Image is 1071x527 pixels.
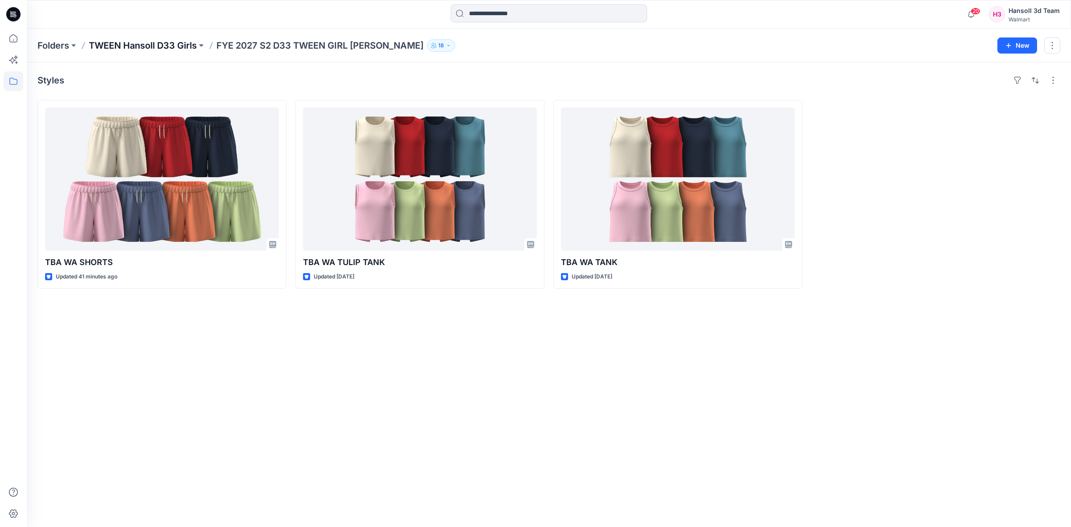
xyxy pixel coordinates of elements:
[216,39,423,52] p: FYE 2027 S2 D33 TWEEN GIRL [PERSON_NAME]
[1009,16,1060,23] div: Walmart
[303,108,537,251] a: TBA WA TULIP TANK
[56,272,117,282] p: Updated 41 minutes ago
[561,108,795,251] a: TBA WA TANK
[438,41,444,50] p: 18
[89,39,197,52] a: TWEEN Hansoll D33 Girls
[45,256,279,269] p: TBA WA SHORTS
[37,75,64,86] h4: Styles
[37,39,69,52] a: Folders
[314,272,354,282] p: Updated [DATE]
[45,108,279,251] a: TBA WA SHORTS
[427,39,455,52] button: 18
[572,272,612,282] p: Updated [DATE]
[561,256,795,269] p: TBA WA TANK
[1009,5,1060,16] div: Hansoll 3d Team
[997,37,1037,54] button: New
[303,256,537,269] p: TBA WA TULIP TANK
[971,8,980,15] span: 20
[989,6,1005,22] div: H3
